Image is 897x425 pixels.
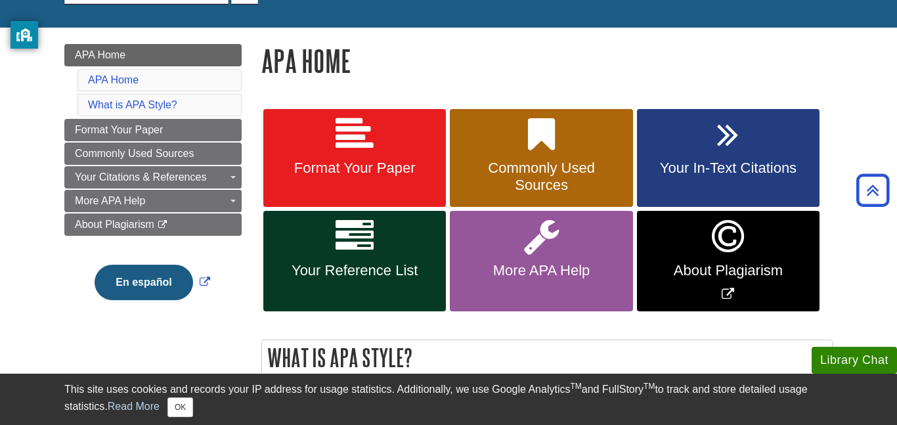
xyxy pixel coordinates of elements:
[647,160,810,177] span: Your In-Text Citations
[64,44,242,66] a: APA Home
[64,119,242,141] a: Format Your Paper
[75,195,145,206] span: More APA Help
[450,109,632,208] a: Commonly Used Sources
[167,397,193,417] button: Close
[570,382,581,391] sup: TM
[460,262,623,279] span: More APA Help
[64,382,833,417] div: This site uses cookies and records your IP address for usage statistics. Additionally, we use Goo...
[88,99,177,110] a: What is APA Style?
[263,211,446,311] a: Your Reference List
[64,143,242,165] a: Commonly Used Sources
[647,262,810,279] span: About Plagiarism
[263,109,446,208] a: Format Your Paper
[64,44,242,323] div: Guide Page Menu
[460,160,623,194] span: Commonly Used Sources
[644,382,655,391] sup: TM
[812,347,897,374] button: Library Chat
[75,148,194,159] span: Commonly Used Sources
[91,277,213,288] a: Link opens in new window
[261,44,833,78] h1: APA Home
[64,190,242,212] a: More APA Help
[108,401,160,412] a: Read More
[64,166,242,189] a: Your Citations & References
[450,211,632,311] a: More APA Help
[88,74,139,85] a: APA Home
[75,171,206,183] span: Your Citations & References
[64,213,242,236] a: About Plagiarism
[262,340,832,375] h2: What is APA Style?
[75,49,125,60] span: APA Home
[637,211,820,311] a: Link opens in new window
[75,219,154,230] span: About Plagiarism
[11,21,38,49] button: privacy banner
[273,160,436,177] span: Format Your Paper
[273,262,436,279] span: Your Reference List
[157,221,168,229] i: This link opens in a new window
[75,124,163,135] span: Format Your Paper
[95,265,192,300] button: En español
[637,109,820,208] a: Your In-Text Citations
[852,181,894,199] a: Back to Top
